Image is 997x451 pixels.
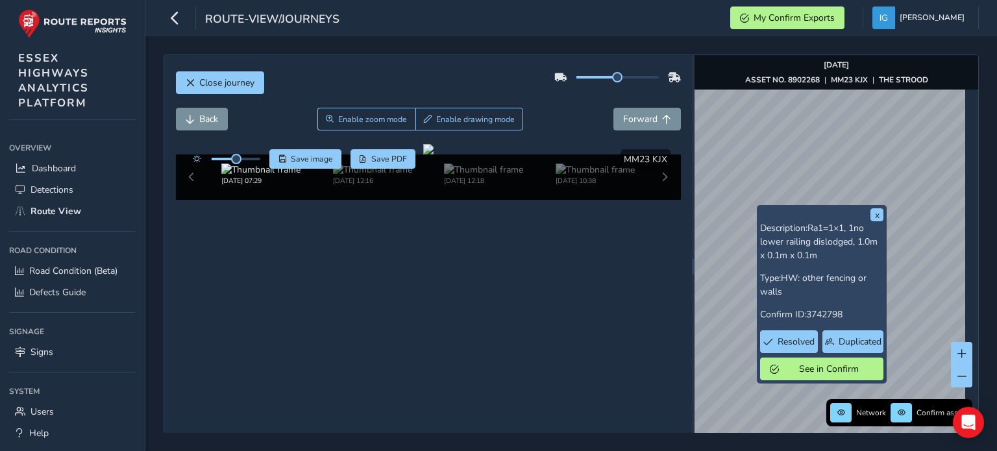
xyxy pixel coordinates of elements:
[9,241,136,260] div: Road Condition
[824,60,849,70] strong: [DATE]
[199,113,218,125] span: Back
[760,221,883,262] p: Description:
[872,6,969,29] button: [PERSON_NAME]
[9,179,136,201] a: Detections
[760,271,883,299] p: Type:
[917,408,968,418] span: Confirm assets
[856,408,886,418] span: Network
[29,265,117,277] span: Road Condition (Beta)
[754,12,835,24] span: My Confirm Exports
[9,260,136,282] a: Road Condition (Beta)
[760,358,883,380] button: See in Confirm
[18,51,89,110] span: ESSEX HIGHWAYS ANALYTICS PLATFORM
[333,164,412,176] img: Thumbnail frame
[29,427,49,439] span: Help
[839,335,881,348] span: Duplicated
[18,9,127,38] img: rr logo
[9,282,136,303] a: Defects Guide
[872,6,895,29] img: diamond-layout
[9,382,136,401] div: System
[291,154,333,164] span: Save image
[953,407,984,438] div: Open Intercom Messenger
[205,11,339,29] span: route-view/journeys
[444,164,523,176] img: Thumbnail frame
[760,330,818,353] button: Resolved
[613,108,681,130] button: Forward
[199,77,254,89] span: Close journey
[760,272,867,298] span: HW: other fencing or walls
[31,184,73,196] span: Detections
[9,422,136,444] a: Help
[436,114,515,125] span: Enable drawing mode
[31,346,53,358] span: Signs
[806,308,843,321] span: 3742798
[31,406,54,418] span: Users
[9,322,136,341] div: Signage
[31,205,81,217] span: Route View
[444,176,523,186] div: [DATE] 12:18
[745,75,928,85] div: | |
[176,108,228,130] button: Back
[371,154,407,164] span: Save PDF
[822,330,883,353] button: Duplicated
[900,6,965,29] span: [PERSON_NAME]
[221,164,301,176] img: Thumbnail frame
[831,75,868,85] strong: MM23 KJX
[778,335,815,348] span: Resolved
[556,164,635,176] img: Thumbnail frame
[9,201,136,222] a: Route View
[760,222,878,262] span: Ra1=1×1, 1no lower railing dislodged, 1.0m x 0.1m x 0.1m
[29,286,86,299] span: Defects Guide
[624,153,667,165] span: MM23 KJX
[32,162,76,175] span: Dashboard
[9,158,136,179] a: Dashboard
[338,114,407,125] span: Enable zoom mode
[623,113,658,125] span: Forward
[760,308,883,321] p: Confirm ID:
[415,108,524,130] button: Draw
[9,401,136,422] a: Users
[221,176,301,186] div: [DATE] 07:29
[269,149,341,169] button: Save
[9,138,136,158] div: Overview
[317,108,415,130] button: Zoom
[730,6,844,29] button: My Confirm Exports
[9,341,136,363] a: Signs
[351,149,416,169] button: PDF
[745,75,820,85] strong: ASSET NO. 8902268
[783,363,874,375] span: See in Confirm
[176,71,264,94] button: Close journey
[556,176,635,186] div: [DATE] 10:38
[879,75,928,85] strong: THE STROOD
[333,176,412,186] div: [DATE] 12:16
[870,208,883,221] button: x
